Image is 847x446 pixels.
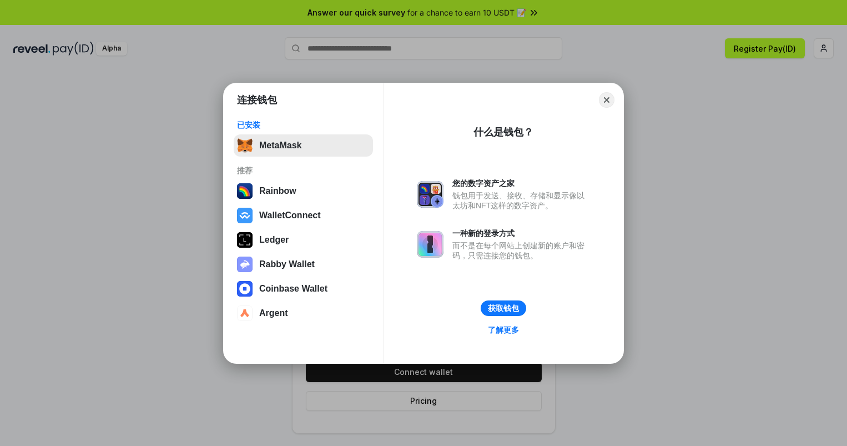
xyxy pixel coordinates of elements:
button: Rabby Wallet [234,253,373,275]
button: MetaMask [234,134,373,157]
img: svg+xml,%3Csvg%20width%3D%2228%22%20height%3D%2228%22%20viewBox%3D%220%200%2028%2028%22%20fill%3D... [237,281,253,297]
div: 推荐 [237,166,370,176]
img: svg+xml,%3Csvg%20width%3D%2228%22%20height%3D%2228%22%20viewBox%3D%220%200%2028%2028%22%20fill%3D... [237,208,253,223]
button: Ledger [234,229,373,251]
div: 已安装 [237,120,370,130]
div: 钱包用于发送、接收、存储和显示像以太坊和NFT这样的数字资产。 [452,191,590,211]
img: svg+xml,%3Csvg%20width%3D%2228%22%20height%3D%2228%22%20viewBox%3D%220%200%2028%2028%22%20fill%3D... [237,305,253,321]
div: Rainbow [259,186,296,196]
div: 了解更多 [488,325,519,335]
img: svg+xml,%3Csvg%20xmlns%3D%22http%3A%2F%2Fwww.w3.org%2F2000%2Fsvg%22%20fill%3D%22none%22%20viewBox... [417,231,443,258]
div: 而不是在每个网站上创建新的账户和密码，只需连接您的钱包。 [452,240,590,260]
button: WalletConnect [234,204,373,227]
button: Close [599,92,614,108]
button: 获取钱包 [481,300,526,316]
div: Coinbase Wallet [259,284,327,294]
img: svg+xml,%3Csvg%20fill%3D%22none%22%20height%3D%2233%22%20viewBox%3D%220%200%2035%2033%22%20width%... [237,138,253,153]
img: svg+xml,%3Csvg%20width%3D%22120%22%20height%3D%22120%22%20viewBox%3D%220%200%20120%20120%22%20fil... [237,183,253,199]
button: Argent [234,302,373,324]
div: 您的数字资产之家 [452,178,590,188]
div: 一种新的登录方式 [452,228,590,238]
div: Rabby Wallet [259,259,315,269]
img: svg+xml,%3Csvg%20xmlns%3D%22http%3A%2F%2Fwww.w3.org%2F2000%2Fsvg%22%20fill%3D%22none%22%20viewBox... [237,257,253,272]
a: 了解更多 [481,323,526,337]
h1: 连接钱包 [237,93,277,107]
div: Ledger [259,235,289,245]
div: 获取钱包 [488,303,519,313]
div: 什么是钱包？ [473,126,533,139]
div: MetaMask [259,141,301,151]
div: WalletConnect [259,211,321,221]
img: svg+xml,%3Csvg%20xmlns%3D%22http%3A%2F%2Fwww.w3.org%2F2000%2Fsvg%22%20width%3D%2228%22%20height%3... [237,232,253,248]
img: svg+xml,%3Csvg%20xmlns%3D%22http%3A%2F%2Fwww.w3.org%2F2000%2Fsvg%22%20fill%3D%22none%22%20viewBox... [417,181,443,208]
button: Coinbase Wallet [234,278,373,300]
button: Rainbow [234,180,373,202]
div: Argent [259,308,288,318]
